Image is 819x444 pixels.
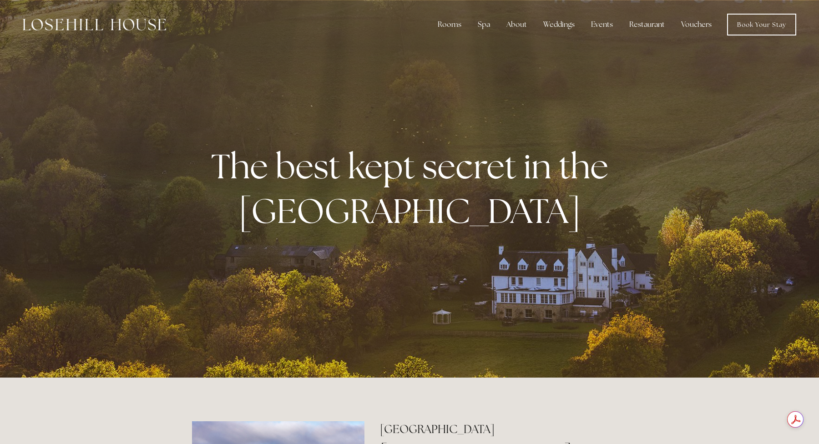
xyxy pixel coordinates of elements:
strong: The best kept secret in the [GEOGRAPHIC_DATA] [211,144,616,233]
div: Weddings [536,15,582,34]
div: Restaurant [622,15,672,34]
img: Losehill House [23,19,166,30]
div: Events [584,15,620,34]
a: Vouchers [674,15,719,34]
a: Book Your Stay [727,14,796,35]
div: Rooms [430,15,469,34]
div: About [499,15,534,34]
h2: [GEOGRAPHIC_DATA] [380,421,627,437]
div: Spa [470,15,497,34]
